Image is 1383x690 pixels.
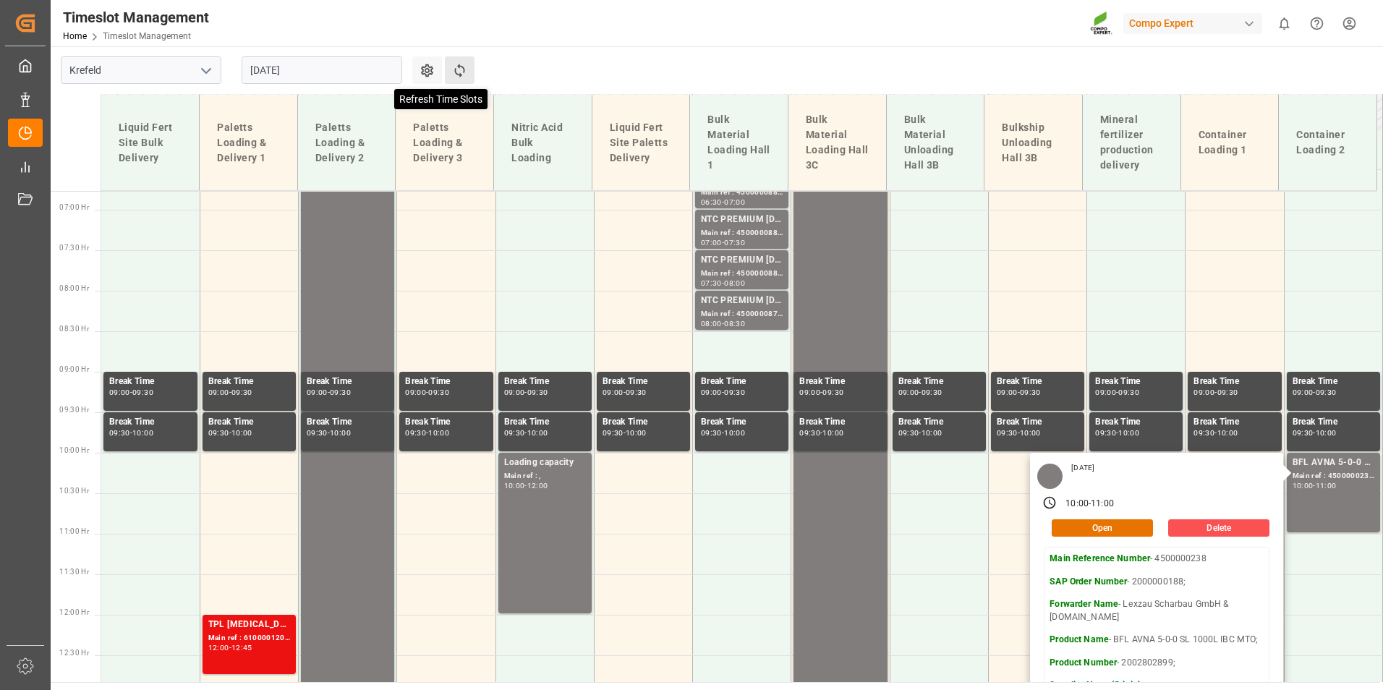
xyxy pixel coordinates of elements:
[1293,430,1314,436] div: 09:30
[1050,576,1127,587] strong: SAP Order Number
[504,430,525,436] div: 09:30
[307,375,388,389] div: Break Time
[701,239,722,246] div: 07:00
[527,482,548,489] div: 12:00
[61,56,221,84] input: Type to search/select
[1193,415,1275,430] div: Break Time
[1123,13,1262,34] div: Compo Expert
[59,284,89,292] span: 08:00 Hr
[231,430,252,436] div: 10:00
[898,415,980,430] div: Break Time
[59,244,89,252] span: 07:30 Hr
[1116,430,1118,436] div: -
[800,106,875,179] div: Bulk Material Loading Hall 3C
[428,430,449,436] div: 10:00
[504,389,525,396] div: 09:00
[1193,122,1267,163] div: Container Loading 1
[922,430,942,436] div: 10:00
[211,114,286,171] div: Paletts Loading & Delivery 1
[898,430,919,436] div: 09:30
[1313,430,1315,436] div: -
[722,430,724,436] div: -
[1193,375,1275,389] div: Break Time
[1217,389,1238,396] div: 09:30
[820,430,822,436] div: -
[504,470,586,482] div: Main ref : ,
[1020,430,1041,436] div: 10:00
[506,114,580,171] div: Nitric Acid Bulk Loading
[820,389,822,396] div: -
[195,59,216,82] button: open menu
[130,389,132,396] div: -
[997,375,1078,389] div: Break Time
[504,415,586,430] div: Break Time
[1313,482,1315,489] div: -
[109,375,192,389] div: Break Time
[722,199,724,205] div: -
[208,644,229,651] div: 12:00
[1214,389,1217,396] div: -
[1018,389,1020,396] div: -
[231,389,252,396] div: 09:30
[603,430,624,436] div: 09:30
[59,203,89,211] span: 07:00 Hr
[504,456,586,470] div: Loading capacity
[59,365,89,373] span: 09:00 Hr
[604,114,678,171] div: Liquid Fert Site Paletts Delivery
[1089,498,1091,511] div: -
[919,430,921,436] div: -
[208,375,290,389] div: Break Time
[603,389,624,396] div: 09:00
[724,430,745,436] div: 10:00
[799,375,881,389] div: Break Time
[1268,7,1301,40] button: show 0 new notifications
[1290,122,1365,163] div: Container Loading 2
[1050,657,1117,668] strong: Product Number
[724,389,745,396] div: 09:30
[701,320,722,327] div: 08:00
[1050,598,1264,623] p: - Lexzau Scharbau GmbH & [DOMAIN_NAME]
[799,430,820,436] div: 09:30
[130,430,132,436] div: -
[527,389,548,396] div: 09:30
[1168,519,1269,537] button: Delete
[504,375,586,389] div: Break Time
[1116,389,1118,396] div: -
[822,389,843,396] div: 09:30
[701,213,783,227] div: NTC PREMIUM [DATE]+3+TE BULK;
[63,7,209,28] div: Timeslot Management
[405,389,426,396] div: 09:00
[1118,389,1139,396] div: 09:30
[1316,430,1337,436] div: 10:00
[996,114,1071,171] div: Bulkship Unloading Hall 3B
[822,430,843,436] div: 10:00
[59,446,89,454] span: 10:00 Hr
[724,280,745,286] div: 08:00
[1095,375,1177,389] div: Break Time
[626,430,647,436] div: 10:00
[208,389,229,396] div: 09:00
[426,430,428,436] div: -
[626,389,647,396] div: 09:30
[328,430,330,436] div: -
[229,644,231,651] div: -
[722,389,724,396] div: -
[310,114,384,171] div: Paletts Loading & Delivery 2
[701,294,783,308] div: NTC PREMIUM [DATE]+3+TE BULK;
[1293,456,1374,470] div: BFL AVNA 5-0-0 SL 1000L IBC MTO;
[208,632,290,644] div: Main ref : 6100001206, 2000000940;
[208,415,290,430] div: Break Time
[722,320,724,327] div: -
[208,430,229,436] div: 09:30
[1316,389,1337,396] div: 09:30
[63,31,87,41] a: Home
[109,415,192,430] div: Break Time
[527,430,548,436] div: 10:00
[1193,389,1214,396] div: 09:00
[722,239,724,246] div: -
[405,415,487,430] div: Break Time
[307,430,328,436] div: 09:30
[898,375,980,389] div: Break Time
[1050,634,1264,647] p: - BFL AVNA 5-0-0 SL 1000L IBC MTO;
[1020,389,1041,396] div: 09:30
